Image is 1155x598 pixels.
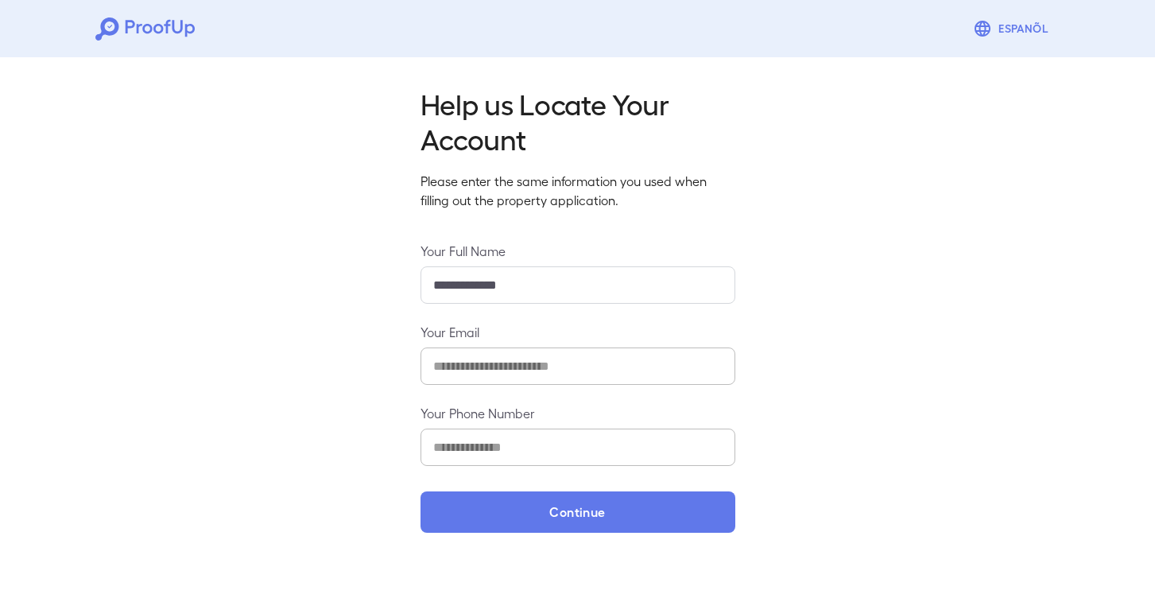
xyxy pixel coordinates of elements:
[421,86,735,156] h2: Help us Locate Your Account
[421,172,735,210] p: Please enter the same information you used when filling out the property application.
[421,491,735,533] button: Continue
[967,13,1060,45] button: Espanõl
[421,404,735,422] label: Your Phone Number
[421,323,735,341] label: Your Email
[421,242,735,260] label: Your Full Name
